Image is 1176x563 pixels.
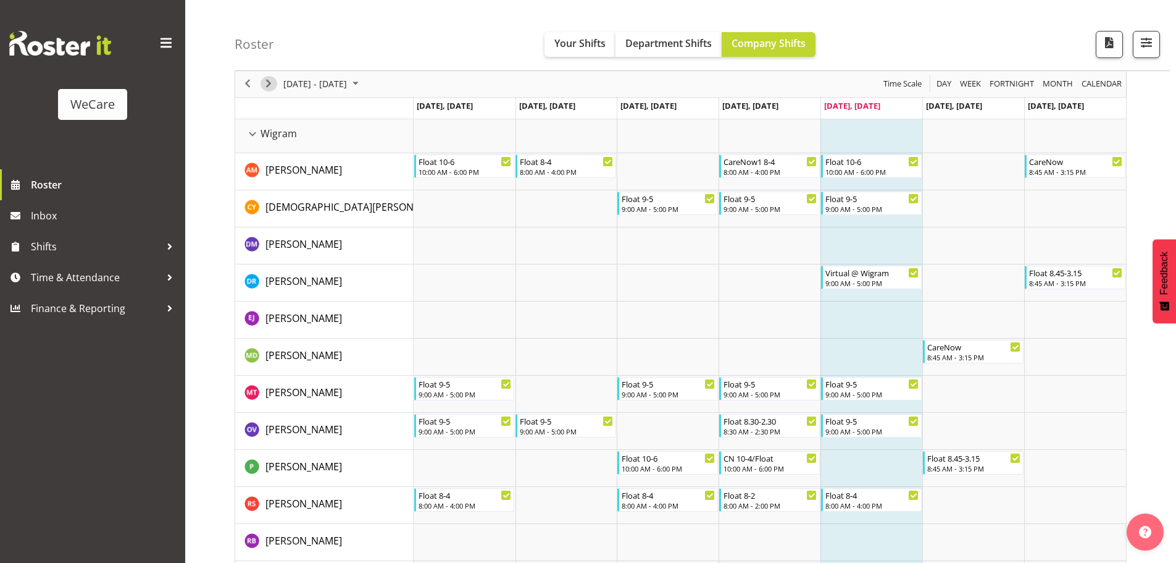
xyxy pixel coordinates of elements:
[724,192,817,205] div: Float 9-5
[1159,252,1170,295] span: Feedback
[722,100,778,111] span: [DATE], [DATE]
[722,32,815,57] button: Company Shifts
[235,153,414,190] td: Ashley Mendoza resource
[70,95,115,114] div: WeCare
[1080,77,1123,92] span: calendar
[419,155,512,167] div: Float 10-6
[719,451,820,475] div: Pooja Prabhu"s event - CN 10-4/Float Begin From Thursday, October 2, 2025 at 10:00:00 AM GMT+13:0...
[821,488,922,512] div: Rhianne Sharples"s event - Float 8-4 Begin From Friday, October 3, 2025 at 8:00:00 AM GMT+13:00 E...
[825,192,919,205] div: Float 9-5
[622,489,715,501] div: Float 8-4
[724,167,817,177] div: 8:00 AM - 4:00 PM
[724,378,817,390] div: Float 9-5
[414,414,515,438] div: Olive Vermazen"s event - Float 9-5 Begin From Monday, September 29, 2025 at 9:00:00 AM GMT+13:00 ...
[882,77,923,92] span: Time Scale
[282,77,348,92] span: [DATE] - [DATE]
[724,204,817,214] div: 9:00 AM - 5:00 PM
[927,464,1020,473] div: 8:45 AM - 3:15 PM
[515,155,616,178] div: Ashley Mendoza"s event - Float 8-4 Begin From Tuesday, September 30, 2025 at 8:00:00 AM GMT+13:00...
[258,71,279,97] div: next period
[927,352,1020,362] div: 8:45 AM - 3:15 PM
[419,501,512,510] div: 8:00 AM - 4:00 PM
[617,192,718,215] div: Christianna Yu"s event - Float 9-5 Begin From Wednesday, October 1, 2025 at 9:00:00 AM GMT+13:00 ...
[235,339,414,376] td: Marie-Claire Dickson-Bakker resource
[1080,77,1124,92] button: Month
[719,414,820,438] div: Olive Vermazen"s event - Float 8.30-2.30 Begin From Thursday, October 2, 2025 at 8:30:00 AM GMT+1...
[265,386,342,399] span: [PERSON_NAME]
[615,32,722,57] button: Department Shifts
[520,167,613,177] div: 8:00 AM - 4:00 PM
[414,377,515,400] div: Monique Telford"s event - Float 9-5 Begin From Monday, September 29, 2025 at 9:00:00 AM GMT+13:00...
[544,32,615,57] button: Your Shifts
[719,377,820,400] div: Monique Telford"s event - Float 9-5 Begin From Thursday, October 2, 2025 at 9:00:00 AM GMT+13:00 ...
[265,423,342,436] span: [PERSON_NAME]
[281,77,364,92] button: October 2025
[825,167,919,177] div: 10:00 AM - 6:00 PM
[1029,167,1122,177] div: 8:45 AM - 3:15 PM
[825,278,919,288] div: 9:00 AM - 5:00 PM
[625,36,712,50] span: Department Shifts
[1025,155,1125,178] div: Ashley Mendoza"s event - CareNow Begin From Sunday, October 5, 2025 at 8:45:00 AM GMT+13:00 Ends ...
[31,299,161,318] span: Finance & Reporting
[265,459,342,474] a: [PERSON_NAME]
[419,167,512,177] div: 10:00 AM - 6:00 PM
[265,163,342,177] span: [PERSON_NAME]
[265,422,342,437] a: [PERSON_NAME]
[821,414,922,438] div: Olive Vermazen"s event - Float 9-5 Begin From Friday, October 3, 2025 at 9:00:00 AM GMT+13:00 End...
[31,176,179,194] span: Roster
[935,77,954,92] button: Timeline Day
[959,77,982,92] span: Week
[265,534,342,548] span: [PERSON_NAME]
[419,489,512,501] div: Float 8-4
[240,77,256,92] button: Previous
[825,389,919,399] div: 9:00 AM - 5:00 PM
[1133,31,1160,58] button: Filter Shifts
[724,489,817,501] div: Float 8-2
[414,155,515,178] div: Ashley Mendoza"s event - Float 10-6 Begin From Monday, September 29, 2025 at 10:00:00 AM GMT+13:0...
[988,77,1036,92] button: Fortnight
[515,414,616,438] div: Olive Vermazen"s event - Float 9-5 Begin From Tuesday, September 30, 2025 at 9:00:00 AM GMT+13:00...
[265,385,342,400] a: [PERSON_NAME]
[31,206,179,225] span: Inbox
[235,227,414,265] td: Deepti Mahajan resource
[265,311,342,326] a: [PERSON_NAME]
[235,302,414,339] td: Ella Jarvis resource
[719,192,820,215] div: Christianna Yu"s event - Float 9-5 Begin From Thursday, October 2, 2025 at 9:00:00 AM GMT+13:00 E...
[235,376,414,413] td: Monique Telford resource
[622,501,715,510] div: 8:00 AM - 4:00 PM
[1029,155,1122,167] div: CareNow
[724,452,817,464] div: CN 10-4/Float
[261,126,297,141] span: Wigram
[265,496,342,511] a: [PERSON_NAME]
[821,377,922,400] div: Monique Telford"s event - Float 9-5 Begin From Friday, October 3, 2025 at 9:00:00 AM GMT+13:00 En...
[622,378,715,390] div: Float 9-5
[988,77,1035,92] span: Fortnight
[622,452,715,464] div: Float 10-6
[265,533,342,548] a: [PERSON_NAME]
[825,415,919,427] div: Float 9-5
[419,415,512,427] div: Float 9-5
[235,487,414,524] td: Rhianne Sharples resource
[9,31,111,56] img: Rosterit website logo
[265,200,449,214] a: [DEMOGRAPHIC_DATA][PERSON_NAME]
[265,237,342,251] span: [PERSON_NAME]
[724,426,817,436] div: 8:30 AM - 2:30 PM
[279,71,366,97] div: Sep 29 - Oct 05, 2025
[825,489,919,501] div: Float 8-4
[724,501,817,510] div: 8:00 AM - 2:00 PM
[419,389,512,399] div: 9:00 AM - 5:00 PM
[719,488,820,512] div: Rhianne Sharples"s event - Float 8-2 Begin From Thursday, October 2, 2025 at 8:00:00 AM GMT+13:00...
[31,268,161,287] span: Time & Attendance
[265,348,342,363] a: [PERSON_NAME]
[235,413,414,450] td: Olive Vermazen resource
[617,451,718,475] div: Pooja Prabhu"s event - Float 10-6 Begin From Wednesday, October 1, 2025 at 10:00:00 AM GMT+13:00 ...
[825,155,919,167] div: Float 10-6
[1029,278,1122,288] div: 8:45 AM - 3:15 PM
[237,71,258,97] div: previous period
[265,274,342,289] a: [PERSON_NAME]
[617,488,718,512] div: Rhianne Sharples"s event - Float 8-4 Begin From Wednesday, October 1, 2025 at 8:00:00 AM GMT+13:0...
[622,192,715,205] div: Float 9-5
[825,266,919,279] div: Virtual @ Wigram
